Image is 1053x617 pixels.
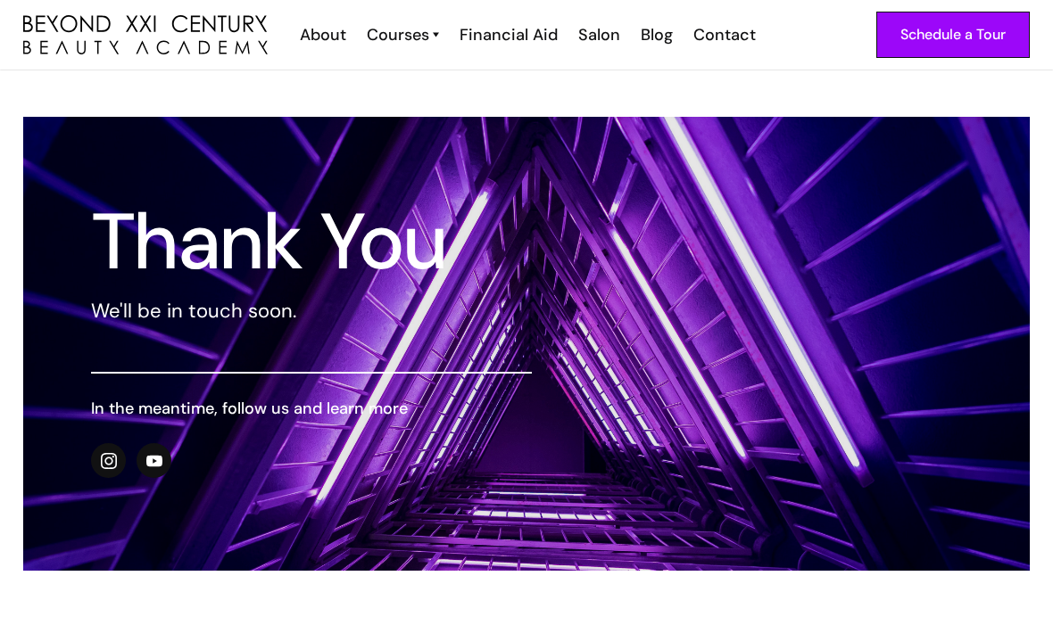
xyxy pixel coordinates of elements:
a: Financial Aid [448,23,567,46]
div: Contact [693,23,756,46]
div: Courses [367,23,429,46]
a: Salon [567,23,629,46]
div: Financial Aid [460,23,558,46]
p: We'll be in touch soon. [91,297,532,325]
h6: In the meantime, follow us and learn more [91,397,532,420]
div: Schedule a Tour [900,23,1006,46]
h1: Thank You [91,210,532,274]
a: home [23,15,268,53]
div: About [300,23,346,46]
div: Salon [578,23,620,46]
a: Blog [629,23,682,46]
a: Schedule a Tour [876,12,1030,58]
a: Contact [682,23,765,46]
a: Courses [367,23,439,46]
img: beyond 21st century beauty academy logo [23,15,268,53]
a: About [288,23,355,46]
div: Blog [641,23,673,46]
